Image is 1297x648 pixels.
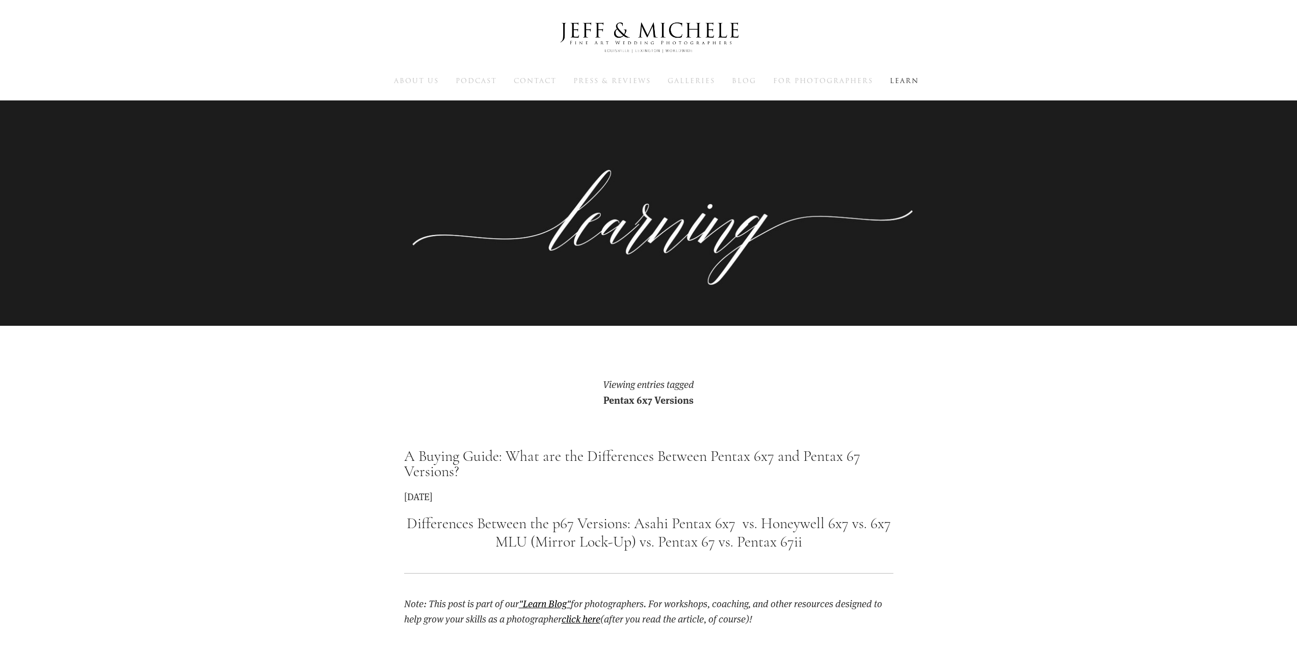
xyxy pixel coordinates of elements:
[603,378,694,391] em: Viewing entries tagged
[519,597,571,610] a: "Learn Blog"
[773,76,873,85] a: For Photographers
[890,76,919,86] span: Learn
[573,76,651,85] a: Press & Reviews
[668,76,715,85] a: Galleries
[404,597,519,610] em: Note: This post is part of our
[514,76,557,85] a: Contact
[732,76,756,86] span: Blog
[456,76,497,85] a: Podcast
[404,597,884,625] em: for photographers. For workshops, coaching, and other resources designed to help grow your skills...
[562,612,600,625] a: click here
[732,76,756,85] a: Blog
[547,13,751,63] img: Louisville Wedding Photographers - Jeff & Michele Wedding Photographers
[394,76,439,86] span: About Us
[890,76,919,85] a: Learn
[445,197,853,244] p: Photography education, SEO education, and professional growth for photographers and business people
[404,514,893,551] h1: Differences Between the p67 Versions: Asahi Pentax 6x7 vs. Honeywell 6x7 vs. 6x7 MLU (Mirror Lock...
[456,76,497,86] span: Podcast
[600,612,752,625] em: (after you read the article, of course)!
[668,76,715,86] span: Galleries
[773,76,873,86] span: For Photographers
[394,76,439,85] a: About Us
[514,76,557,86] span: Contact
[404,490,433,503] time: [DATE]
[603,393,694,406] strong: Pentax 6x7 Versions
[573,76,651,86] span: Press & Reviews
[404,447,860,481] a: A Buying Guide: What are the Differences Between Pentax 6x7 and Pentax 67 Versions?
